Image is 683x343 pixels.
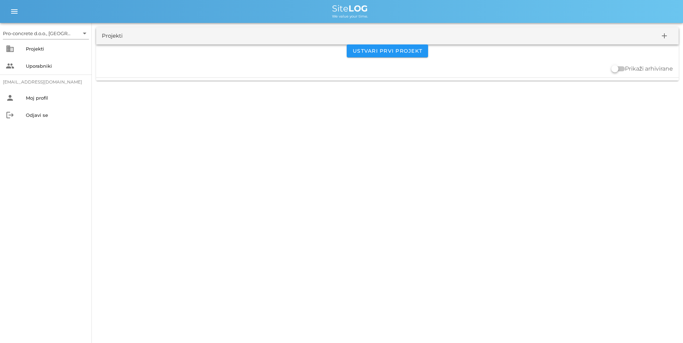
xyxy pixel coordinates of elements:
[6,62,14,70] i: people
[332,14,368,19] span: We value your time.
[26,63,86,69] div: Uporabniki
[3,28,89,39] div: Pro-concrete d.o.o., [GEOGRAPHIC_DATA]
[348,3,368,14] b: LOG
[6,44,14,53] i: business
[625,65,673,72] label: Prikaži arhivirane
[26,46,86,52] div: Projekti
[80,29,89,38] i: arrow_drop_down
[660,32,669,40] i: add
[26,95,86,101] div: Moj profil
[347,44,428,57] button: Ustvari prvi projekt
[26,112,86,118] div: Odjavi se
[332,3,368,14] span: Site
[10,7,19,16] i: menu
[352,48,422,54] span: Ustvari prvi projekt
[6,111,14,119] i: logout
[102,32,123,40] div: Projekti
[3,30,71,37] div: Pro-concrete d.o.o., [GEOGRAPHIC_DATA]
[6,94,14,102] i: person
